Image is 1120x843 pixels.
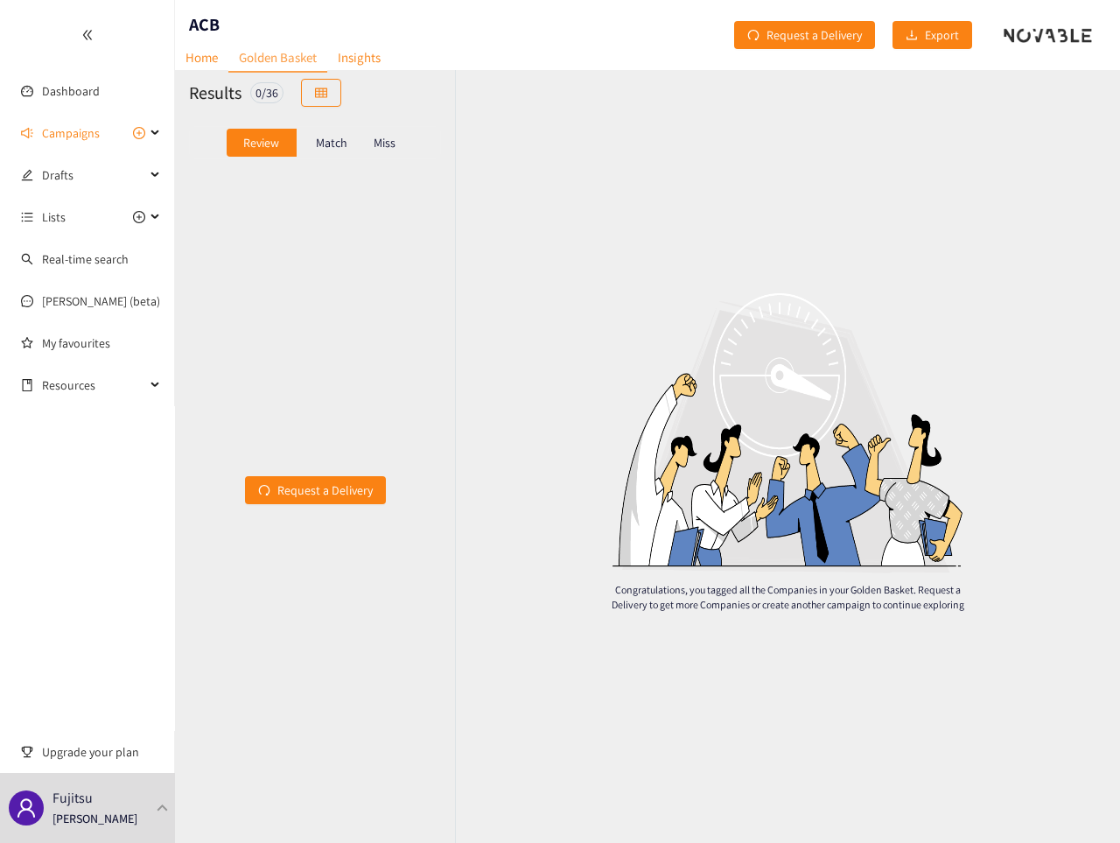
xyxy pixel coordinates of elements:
button: redoRequest a Delivery [734,21,875,49]
span: Resources [42,368,145,403]
span: plus-circle [133,211,145,223]
button: table [301,79,341,107]
a: Home [175,44,228,71]
span: double-left [81,29,94,41]
button: redoRequest a Delivery [245,476,386,504]
span: user [16,797,37,818]
span: Request a Delivery [766,25,862,45]
span: Upgrade your plan [42,734,161,769]
a: [PERSON_NAME] (beta) [42,293,160,309]
p: [PERSON_NAME] [52,809,137,828]
span: edit [21,169,33,181]
span: table [315,87,327,101]
a: Dashboard [42,83,100,99]
span: Campaigns [42,116,100,151]
span: redo [747,29,759,43]
iframe: Chat Widget [835,654,1120,843]
button: downloadExport [892,21,972,49]
span: trophy [21,746,33,758]
a: Real-time search [42,251,129,267]
a: Insights [327,44,391,71]
h2: Results [189,81,241,105]
span: Request a Delivery [277,481,373,500]
span: unordered-list [21,211,33,223]
div: 0 / 36 [250,82,283,103]
span: Export [925,25,959,45]
span: plus-circle [133,127,145,139]
span: book [21,379,33,391]
p: Miss [374,136,395,150]
span: Drafts [42,158,145,193]
span: download [906,29,918,43]
a: Golden Basket [228,44,327,73]
p: Match [316,136,347,150]
h1: ACB [189,12,220,37]
span: redo [258,484,270,498]
p: Congratulations, you tagged all the Companies in your Golden Basket. Request a Delivery to get mo... [598,582,976,612]
span: sound [21,127,33,139]
a: My favourites [42,326,161,361]
p: Review [243,136,279,150]
p: Fujitsu [52,787,93,809]
span: Lists [42,200,66,235]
